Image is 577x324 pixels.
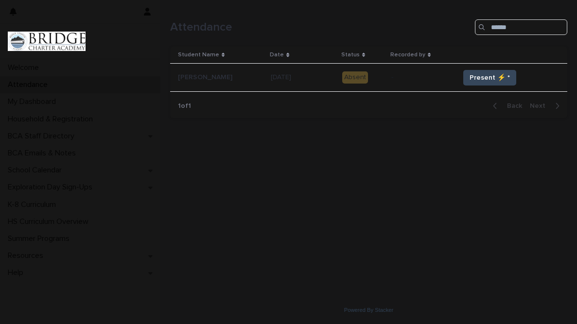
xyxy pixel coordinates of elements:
[526,102,567,110] button: Next
[344,307,393,313] a: Powered By Stacker
[391,73,452,82] p: -
[4,80,55,89] p: Attendance
[8,32,86,51] img: V1C1m3IdTEidaUdm9Hs0
[463,70,516,85] button: Present ⚡ *
[170,20,471,34] h1: Attendance
[4,63,47,72] p: Welcome
[4,97,64,106] p: My Dashboard
[341,50,360,60] p: Status
[4,183,100,192] p: Exploration Day Sign-Ups
[178,71,234,82] p: [PERSON_NAME]
[4,217,96,226] p: HS Curriculum Overview
[170,94,199,118] p: 1 of 1
[4,200,64,209] p: K-8 Curriculum
[530,102,551,109] span: Next
[470,73,510,83] span: Present ⚡ *
[4,115,101,124] p: Household & Registration
[178,50,219,60] p: Student Name
[4,166,70,175] p: School Calendar
[270,50,284,60] p: Date
[170,64,567,92] tr: [PERSON_NAME][PERSON_NAME] [DATE][DATE] Absent-Present ⚡ *
[4,251,51,260] p: Resources
[390,50,425,60] p: Recorded by
[342,71,368,84] div: Absent
[485,102,526,110] button: Back
[4,268,31,277] p: Help
[475,19,567,35] input: Search
[4,234,77,243] p: Summer Programs
[501,102,522,109] span: Back
[4,149,84,158] p: BCA Emails & Notes
[4,132,82,141] p: BCA Staff Directory
[271,71,293,82] p: [DATE]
